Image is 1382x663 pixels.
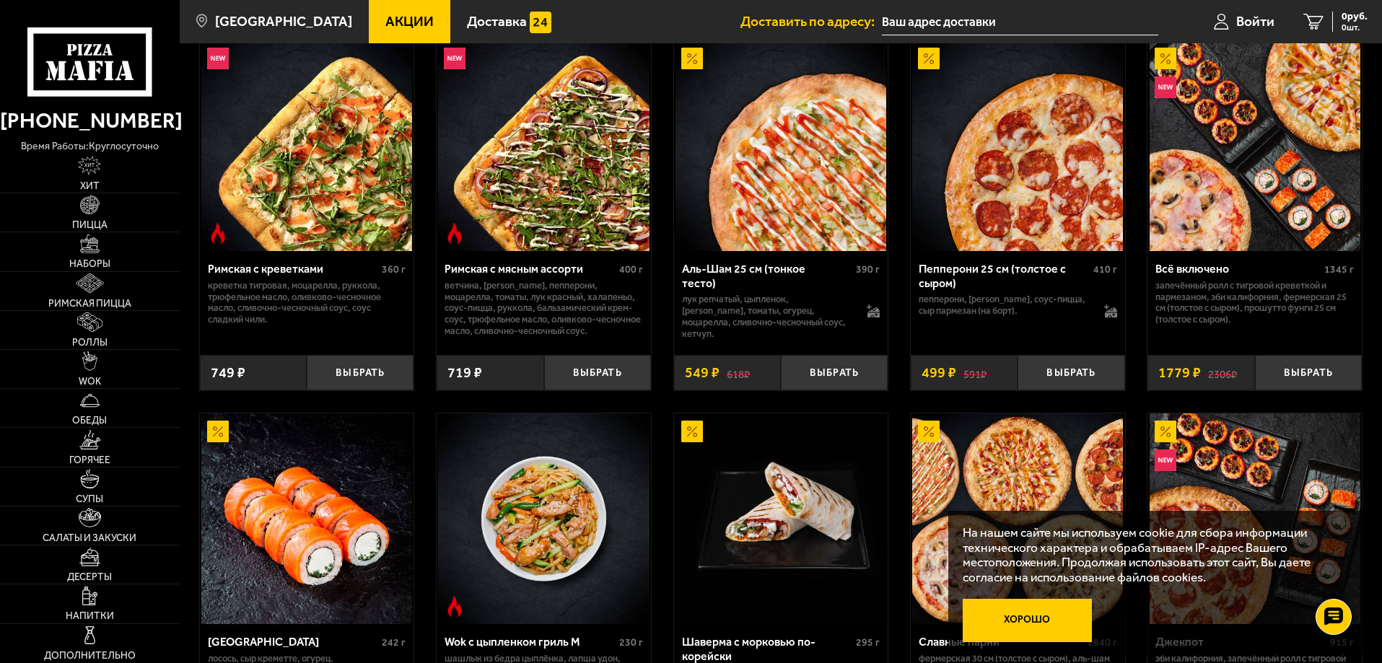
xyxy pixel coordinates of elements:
[1147,413,1362,624] a: АкционныйНовинкаДжекпот
[445,262,616,276] div: Римская с мясным ассорти
[438,40,649,251] img: Римская с мясным ассорти
[445,280,643,338] p: ветчина, [PERSON_NAME], пепперони, моцарелла, томаты, лук красный, халапеньо, соус-пицца, руккола...
[619,636,643,649] span: 230 г
[1158,366,1201,380] span: 1779 ₽
[1018,355,1124,390] button: Выбрать
[1236,14,1274,28] span: Войти
[1155,262,1321,276] div: Всё включено
[1155,48,1176,69] img: Акционный
[918,48,940,69] img: Акционный
[444,223,465,245] img: Острое блюдо
[1255,355,1362,390] button: Выбрать
[674,40,888,251] a: АкционныйАль-Шам 25 см (тонкое тесто)
[1342,23,1368,32] span: 0 шт.
[201,40,412,251] img: Римская с креветками
[200,413,414,624] a: АкционныйФиладельфия
[1155,280,1354,326] p: Запечённый ролл с тигровой креветкой и пармезаном, Эби Калифорния, Фермерская 25 см (толстое с сы...
[740,14,882,28] span: Доставить по адресу:
[544,355,651,390] button: Выбрать
[1093,263,1117,276] span: 410 г
[912,413,1123,624] img: Славные парни
[80,181,100,191] span: Хит
[208,262,379,276] div: Римская с креветками
[675,413,886,624] img: Шаверма с морковью по-корейски
[76,494,103,504] span: Супы
[911,40,1125,251] a: АкционныйПепперони 25 см (толстое с сыром)
[1155,449,1176,471] img: Новинка
[1208,366,1237,380] s: 2306 ₽
[530,12,551,33] img: 15daf4d41897b9f0e9f617042186c801.svg
[912,40,1123,251] img: Пепперони 25 см (толстое с сыром)
[72,338,108,348] span: Роллы
[682,294,853,340] p: лук репчатый, цыпленок, [PERSON_NAME], томаты, огурец, моцарелла, сливочно-чесночный соус, кетчуп.
[211,366,245,380] span: 749 ₽
[79,377,101,387] span: WOK
[681,421,703,442] img: Акционный
[207,48,229,69] img: Новинка
[438,413,649,624] img: Wok с цыпленком гриль M
[963,599,1093,642] button: Хорошо
[918,421,940,442] img: Акционный
[911,413,1125,624] a: АкционныйСлавные парни
[685,366,720,380] span: 549 ₽
[72,220,108,230] span: Пицца
[919,635,1084,649] div: Славные парни
[675,40,886,251] img: Аль-Шам 25 см (тонкое тесто)
[385,14,434,28] span: Акции
[682,635,853,662] div: Шаверма с морковью по-корейски
[43,533,136,543] span: Салаты и закуски
[919,262,1090,289] div: Пепперони 25 см (толстое с сыром)
[207,421,229,442] img: Акционный
[66,611,114,621] span: Напитки
[1324,263,1354,276] span: 1345 г
[207,223,229,245] img: Острое блюдо
[444,48,465,69] img: Новинка
[44,651,136,661] span: Дополнительно
[437,40,651,251] a: НовинкаОстрое блюдоРимская с мясным ассорти
[856,263,880,276] span: 390 г
[382,263,406,276] span: 360 г
[856,636,880,649] span: 295 г
[445,635,616,649] div: Wok с цыпленком гриль M
[1155,421,1176,442] img: Акционный
[67,572,112,582] span: Десерты
[200,40,414,251] a: НовинкаОстрое блюдоРимская с креветками
[1150,413,1360,624] img: Джекпот
[963,525,1340,585] p: На нашем сайте мы используем cookie для сбора информации технического характера и обрабатываем IP...
[882,9,1158,35] input: Ваш адрес доставки
[1342,12,1368,22] span: 0 руб.
[208,280,406,326] p: креветка тигровая, моцарелла, руккола, трюфельное масло, оливково-чесночное масло, сливочно-чесно...
[447,366,482,380] span: 719 ₽
[307,355,414,390] button: Выбрать
[1147,40,1362,251] a: АкционныйНовинкаВсё включено
[681,48,703,69] img: Акционный
[963,366,987,380] s: 591 ₽
[437,413,651,624] a: Острое блюдоWok с цыпленком гриль M
[467,14,527,28] span: Доставка
[382,636,406,649] span: 242 г
[69,455,110,465] span: Горячее
[781,355,888,390] button: Выбрать
[215,14,352,28] span: [GEOGRAPHIC_DATA]
[208,635,379,649] div: [GEOGRAPHIC_DATA]
[444,596,465,618] img: Острое блюдо
[48,299,131,309] span: Римская пицца
[919,294,1090,317] p: пепперони, [PERSON_NAME], соус-пицца, сыр пармезан (на борт).
[727,366,750,380] s: 618 ₽
[1150,40,1360,251] img: Всё включено
[674,413,888,624] a: АкционныйШаверма с морковью по-корейски
[682,262,853,289] div: Аль-Шам 25 см (тонкое тесто)
[72,416,107,426] span: Обеды
[619,263,643,276] span: 400 г
[922,366,956,380] span: 499 ₽
[69,259,110,269] span: Наборы
[201,413,412,624] img: Филадельфия
[1155,76,1176,98] img: Новинка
